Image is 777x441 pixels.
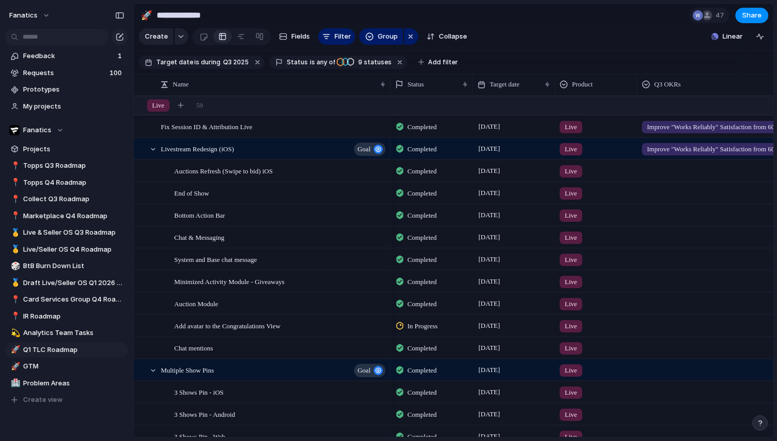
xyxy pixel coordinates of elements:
span: [DATE] [476,364,503,376]
span: Target date [490,79,520,90]
span: Livestream Redesign (iOS) [161,143,234,154]
span: Prototypes [23,84,124,95]
span: Fanatics [23,125,51,135]
span: Group [378,31,398,42]
span: Live [565,144,577,154]
a: 📍Topps Q3 Roadmap [5,158,128,173]
span: statuses [355,58,392,67]
span: [DATE] [476,320,503,332]
span: Status [408,79,424,90]
span: [DATE] [476,187,503,199]
button: 🚀 [9,345,20,355]
span: Q1 TLC Roadmap [23,345,124,355]
button: goal [354,364,385,377]
span: Live & Seller OS Q3 Roadmap [23,227,124,238]
span: Completed [408,166,437,177]
span: Problem Areas [23,378,124,389]
div: 📍 [11,193,18,205]
button: isany of [308,57,337,68]
span: Completed [408,233,437,243]
span: Chat mentions [174,342,213,354]
a: 📍IR Roadmap [5,309,128,324]
span: Live [565,365,577,376]
span: [DATE] [476,209,503,221]
span: Collapse [439,31,467,42]
div: 📍 [11,160,18,172]
button: 🥇 [9,278,20,288]
button: 📍 [9,294,20,305]
span: [DATE] [476,120,503,133]
div: 📍Marketplace Q4 Roadmap [5,208,128,224]
span: 1 [118,51,124,61]
span: [DATE] [476,253,503,266]
div: 💫Analytics Team Tasks [5,325,128,341]
span: 100 [109,68,124,78]
a: Projects [5,142,128,157]
span: Create [145,31,168,42]
a: 📍Card Services Group Q4 Roadmap [5,292,128,307]
span: [DATE] [476,231,503,243]
div: 🥇 [11,243,18,255]
span: Live [152,100,164,111]
div: 🚀 [11,361,18,373]
span: any of [315,58,335,67]
span: Linear [723,31,743,42]
span: 47 [715,10,727,21]
span: Live [565,410,577,420]
button: goal [354,143,385,156]
button: 📍 [9,161,20,171]
span: fanatics [9,10,38,21]
div: 🚀 [11,344,18,356]
span: Auctions Refresh (Swipe to bid) iOS [174,165,273,177]
span: Fields [291,31,310,42]
div: 📍 [11,177,18,188]
span: during [199,58,220,67]
span: [DATE] [476,297,503,310]
span: End of Show [174,187,209,199]
span: Completed [408,277,437,287]
span: Completed [408,387,437,398]
span: Product [572,79,593,90]
a: 🚀GTM [5,359,128,374]
a: 🥇Draft Live/Seller OS Q1 2026 Roadmap [5,275,128,291]
a: 🥇Live & Seller OS Q3 Roadmap [5,225,128,240]
span: Card Services Group Q4 Roadmap [23,294,124,305]
button: 📍 [9,211,20,221]
div: 📍 [11,294,18,306]
span: Completed [408,188,437,199]
span: is [310,58,315,67]
span: [DATE] [476,408,503,420]
div: 📍 [11,210,18,222]
span: IR Roadmap [23,311,124,322]
a: 🏥Problem Areas [5,376,128,391]
span: Completed [408,343,437,354]
a: Prototypes [5,82,128,97]
span: Live/Seller OS Q4 Roadmap [23,244,124,255]
span: Fix Session ID & Attribution Live [161,120,252,132]
button: Fanatics [5,122,128,138]
a: Feedback1 [5,48,128,64]
span: [DATE] [476,165,503,177]
a: 📍Topps Q4 Roadmap [5,175,128,190]
div: 📍 [11,310,18,322]
span: Filter [335,31,351,42]
span: Completed [408,410,437,420]
span: [DATE] [476,386,503,398]
a: 📍Collect Q3 Roadmap [5,191,128,207]
span: Completed [408,255,437,265]
span: Completed [408,144,437,154]
button: 📍 [9,311,20,322]
span: Feedback [23,51,115,61]
span: Live [565,210,577,221]
div: 💫 [11,327,18,339]
button: 🎲 [9,261,20,271]
span: My projects [23,101,124,112]
div: 🚀Q1 TLC Roadmap [5,342,128,358]
span: Projects [23,144,124,154]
